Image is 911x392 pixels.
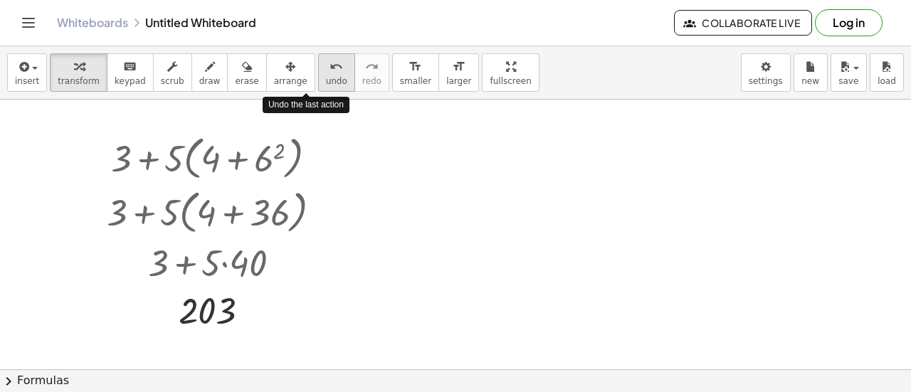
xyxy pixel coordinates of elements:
[838,76,858,86] span: save
[446,76,471,86] span: larger
[199,76,221,86] span: draw
[235,76,258,86] span: erase
[318,53,355,92] button: undoundo
[801,76,819,86] span: new
[870,53,904,92] button: load
[878,76,896,86] span: load
[107,53,154,92] button: keyboardkeypad
[153,53,192,92] button: scrub
[452,58,465,75] i: format_size
[362,76,381,86] span: redo
[354,53,389,92] button: redoredo
[686,16,800,29] span: Collaborate Live
[831,53,867,92] button: save
[749,76,783,86] span: settings
[191,53,228,92] button: draw
[263,97,349,113] div: Undo the last action
[674,10,812,36] button: Collaborate Live
[266,53,315,92] button: arrange
[815,9,883,36] button: Log in
[274,76,307,86] span: arrange
[227,53,266,92] button: erase
[17,11,40,34] button: Toggle navigation
[57,16,128,30] a: Whiteboards
[58,76,100,86] span: transform
[482,53,539,92] button: fullscreen
[392,53,439,92] button: format_sizesmaller
[409,58,422,75] i: format_size
[794,53,828,92] button: new
[438,53,479,92] button: format_sizelarger
[330,58,343,75] i: undo
[115,76,146,86] span: keypad
[161,76,184,86] span: scrub
[15,76,39,86] span: insert
[490,76,531,86] span: fullscreen
[741,53,791,92] button: settings
[365,58,379,75] i: redo
[50,53,107,92] button: transform
[326,76,347,86] span: undo
[123,58,137,75] i: keyboard
[7,53,47,92] button: insert
[400,76,431,86] span: smaller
